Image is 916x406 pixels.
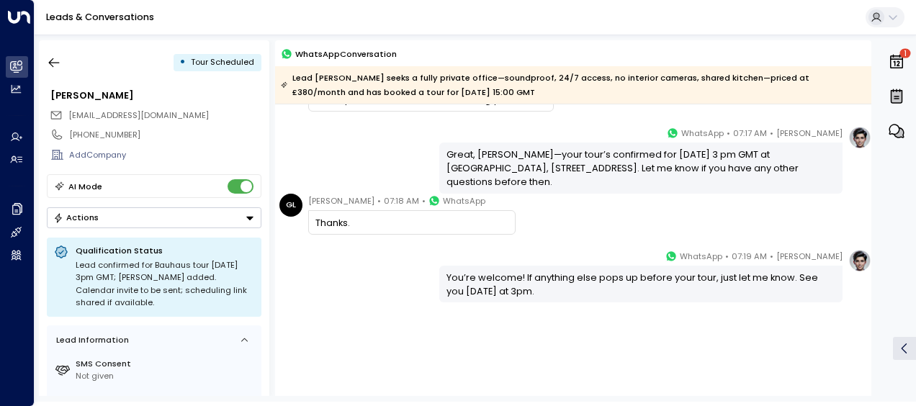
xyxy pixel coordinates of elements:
img: profile-logo.png [848,126,871,149]
div: [PHONE_NUMBER] [69,129,261,141]
div: [PERSON_NAME] [50,89,261,102]
span: • [770,249,773,263]
div: Lead confirmed for Bauhaus tour [DATE] 3pm GMT; [PERSON_NAME] added. Calendar invite to be sent; ... [76,259,254,310]
p: Qualification Status [76,245,254,256]
span: WhatsApp [681,126,724,140]
span: WhatsApp Conversation [295,48,397,60]
div: Great, [PERSON_NAME]—your tour’s confirmed for [DATE] 3 pm GMT at [GEOGRAPHIC_DATA], [STREET_ADDR... [446,148,836,189]
span: • [422,194,426,208]
span: • [727,126,730,140]
div: Button group with a nested menu [47,207,261,228]
span: Tour Scheduled [191,56,254,68]
div: Actions [53,212,99,222]
span: 07:17 AM [733,126,767,140]
span: 07:19 AM [732,249,767,263]
div: Lead Information [52,334,129,346]
span: lawzarim@gmail.com [68,109,209,122]
a: Leads & Conversations [46,11,154,23]
span: • [725,249,729,263]
span: [PERSON_NAME] [776,249,843,263]
span: [PERSON_NAME] [776,126,843,140]
span: 1 [900,49,911,58]
img: profile-logo.png [848,249,871,272]
span: WhatsApp [443,194,485,208]
span: • [770,126,773,140]
label: SMS Consent [76,358,256,370]
button: Actions [47,207,261,228]
div: GL [279,194,302,217]
span: • [377,194,381,208]
span: [PERSON_NAME] [308,194,374,208]
div: • [179,52,186,73]
div: Lead [PERSON_NAME] seeks a fully private office—soundproof, 24/7 access, no interior cameras, sha... [281,71,864,99]
span: WhatsApp [680,249,722,263]
div: AI Mode [68,179,102,194]
button: 1 [884,46,909,78]
span: [EMAIL_ADDRESS][DOMAIN_NAME] [68,109,209,121]
div: AddCompany [69,149,261,161]
div: Not given [76,370,256,382]
span: 07:18 AM [384,194,419,208]
div: You’re welcome! If anything else pops up before your tour, just let me know. See you [DATE] at 3pm. [446,271,836,298]
div: Thanks. [315,216,508,230]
